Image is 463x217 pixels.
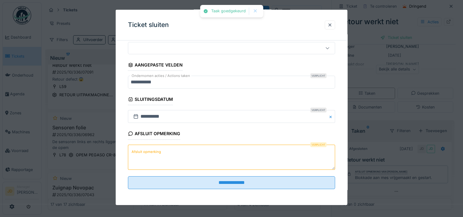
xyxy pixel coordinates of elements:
div: Aangepaste velden [128,60,183,71]
div: Verplicht [310,108,327,112]
div: Taak goedgekeurd [211,9,246,14]
button: Close [328,110,335,123]
div: Afsluit opmerking [128,129,180,139]
div: Sluitingsdatum [128,95,173,105]
label: Afsluit opmerking [130,148,162,156]
h3: Ticket sluiten [128,21,169,29]
div: Verplicht [310,73,327,78]
label: Ondernomen acties / Actions taken [130,73,191,78]
div: Verplicht [310,142,327,147]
